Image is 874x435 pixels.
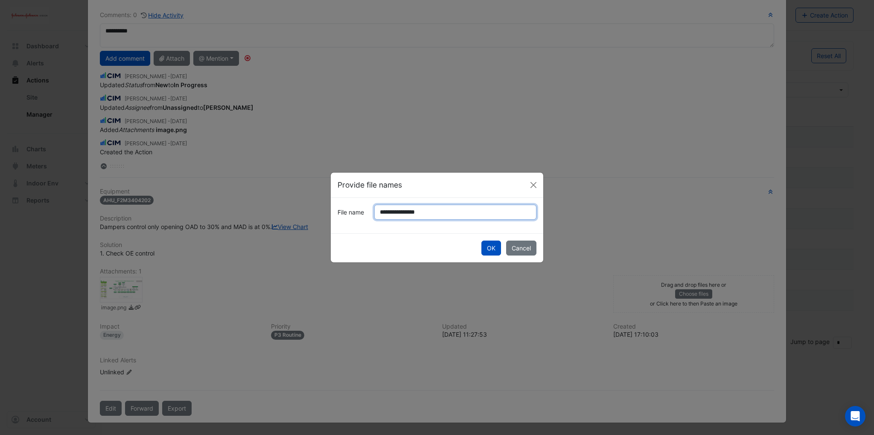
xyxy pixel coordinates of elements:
[481,241,501,256] button: OK
[527,179,540,191] button: Close
[845,406,865,426] div: Open Intercom Messenger
[332,205,369,220] label: File name
[338,179,402,191] h5: Provide file names
[506,241,536,256] button: Cancel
